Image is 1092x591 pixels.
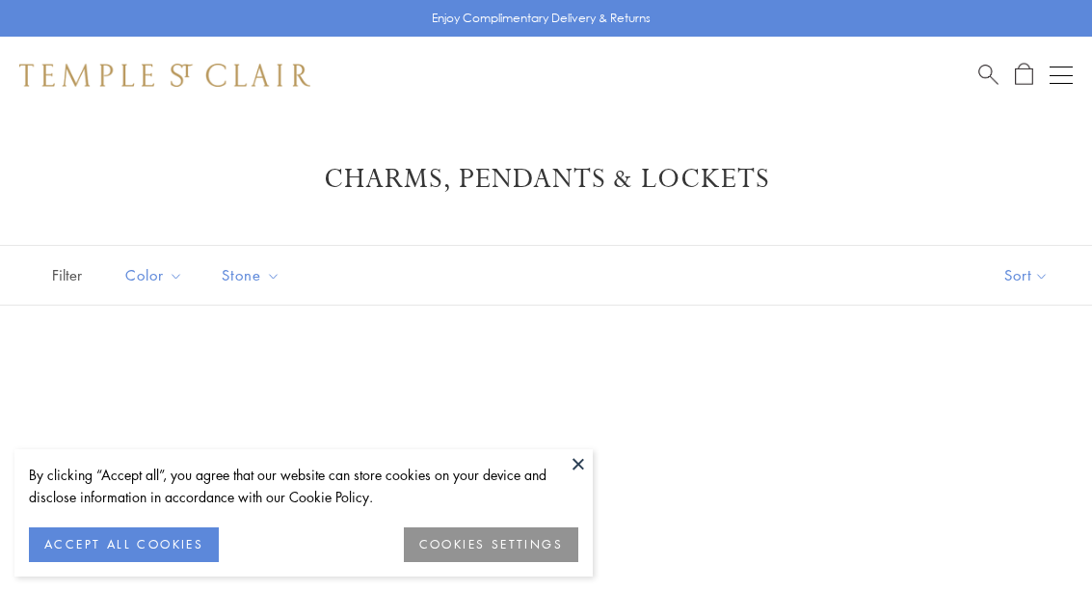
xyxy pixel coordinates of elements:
button: Open navigation [1050,64,1073,87]
div: By clicking “Accept all”, you agree that our website can store cookies on your device and disclos... [29,464,578,508]
span: Color [116,263,198,287]
span: Stone [212,263,295,287]
a: Search [978,63,999,87]
button: COOKIES SETTINGS [404,527,578,562]
button: Show sort by [961,246,1092,305]
p: Enjoy Complimentary Delivery & Returns [432,9,651,28]
button: ACCEPT ALL COOKIES [29,527,219,562]
img: Temple St. Clair [19,64,310,87]
button: Stone [207,254,295,297]
iframe: Gorgias live chat messenger [996,500,1073,572]
h1: Charms, Pendants & Lockets [48,162,1044,197]
a: Open Shopping Bag [1015,63,1033,87]
button: Color [111,254,198,297]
